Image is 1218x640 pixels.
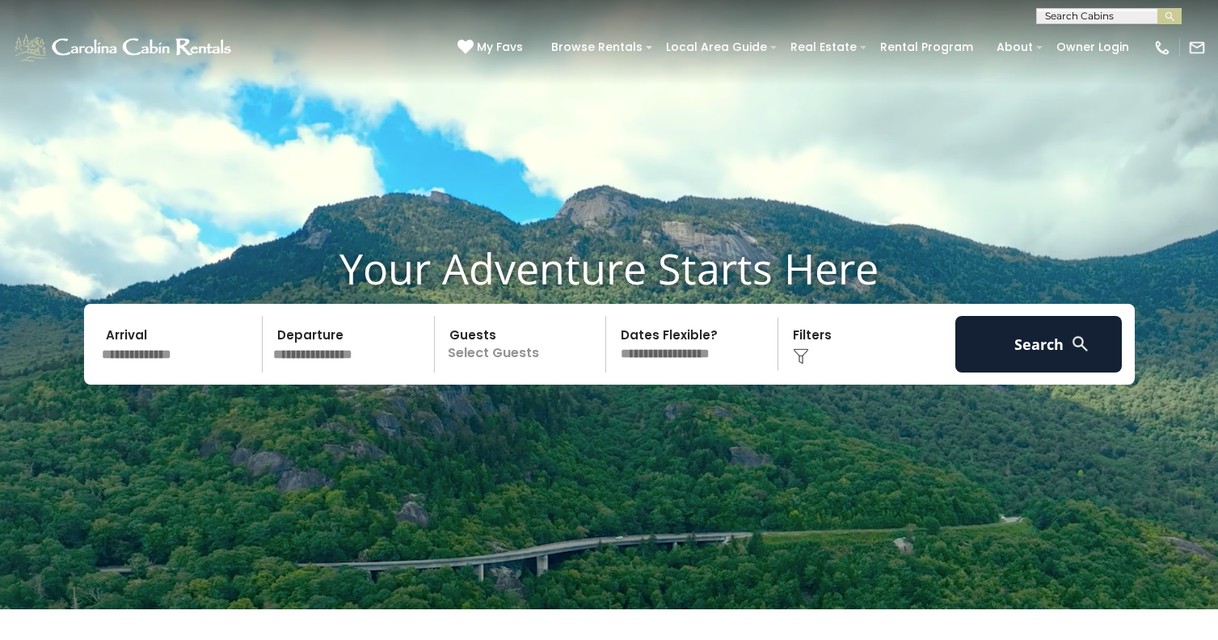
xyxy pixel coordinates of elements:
[1188,39,1206,57] img: mail-regular-white.png
[955,316,1123,373] button: Search
[12,243,1206,293] h1: Your Adventure Starts Here
[988,35,1041,60] a: About
[782,35,865,60] a: Real Estate
[793,348,809,364] img: filter--v1.png
[457,39,527,57] a: My Favs
[440,316,606,373] p: Select Guests
[477,39,523,56] span: My Favs
[1048,35,1137,60] a: Owner Login
[872,35,981,60] a: Rental Program
[1070,334,1090,354] img: search-regular-white.png
[543,35,651,60] a: Browse Rentals
[658,35,775,60] a: Local Area Guide
[1153,39,1171,57] img: phone-regular-white.png
[12,32,236,64] img: White-1-1-2.png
